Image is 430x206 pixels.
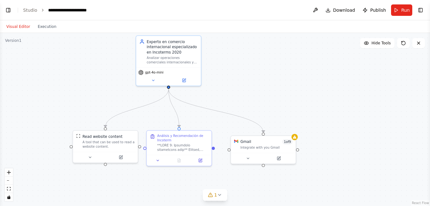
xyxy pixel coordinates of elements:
[82,140,135,149] div: A tool that can be used to read a website content.
[106,154,136,160] button: Open in side panel
[264,155,294,162] button: Open in side panel
[3,23,34,30] button: Visual Editor
[360,4,389,16] button: Publish
[168,157,190,164] button: No output available
[5,193,13,201] button: toggle interactivity
[203,189,227,201] button: 1
[147,56,198,64] div: Analizar operaciones comerciales internacionales y recomendar el Incoterm 2020 más apropiado basa...
[5,168,13,177] button: zoom in
[391,4,412,16] button: Run
[360,38,395,48] button: Hide Tools
[240,145,293,150] div: Integrate with you Gmail
[5,185,13,193] button: fit view
[147,39,198,55] div: Experto en comercio internacional especializado en Incoterms 2020
[73,130,138,163] div: ScrapeWebsiteToolRead website contentA tool that can be used to read a website content.
[231,135,296,164] div: GmailGmail1of9Integrate with you Gmail
[146,130,212,166] div: Análisis y Recomendación de Incoterm**LORE 9: Ipsumdolo sitametcons adip** Elitsed, doeiusmo te i...
[4,6,13,15] button: Show left sidebar
[76,134,80,138] img: ScrapeWebsiteTool
[333,7,355,13] span: Download
[145,70,163,74] span: gpt-4o-mini
[240,139,251,145] div: Gmail
[5,38,22,43] div: Version 1
[23,8,37,13] a: Studio
[157,143,208,152] div: **LORE 9: Ipsumdolo sitametcons adip** Elitsed, doeiusmo te incididuntu laboree dolor Magnaaliq 8...
[166,89,266,132] g: Edge from 9ea5508a-b484-443b-98dc-e7661230f52c to 14028d00-f485-436d-8d3e-594df2af7480
[136,35,201,86] div: Experto en comercio internacional especializado en Incoterms 2020Analizar operaciones comerciales...
[5,177,13,185] button: zoom out
[323,4,358,16] button: Download
[34,23,60,30] button: Execution
[282,139,293,145] span: Number of enabled actions
[169,77,199,84] button: Open in side panel
[214,192,217,198] span: 1
[157,134,208,142] div: Análisis y Recomendación de Incoterm
[82,134,122,139] div: Read website content
[416,6,425,15] button: Show right sidebar
[5,168,13,201] div: React Flow controls
[370,7,386,13] span: Publish
[166,89,182,127] g: Edge from 9ea5508a-b484-443b-98dc-e7661230f52c to ce1af092-779b-49e4-9095-c516f665660a
[234,139,238,143] img: Gmail
[371,41,391,46] span: Hide Tools
[23,7,100,13] nav: breadcrumb
[412,201,429,205] a: React Flow attribution
[191,157,209,164] button: Open in side panel
[103,89,171,127] g: Edge from 9ea5508a-b484-443b-98dc-e7661230f52c to b04e6307-4821-4c8d-a8b9-c438cfe3e152
[401,7,410,13] span: Run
